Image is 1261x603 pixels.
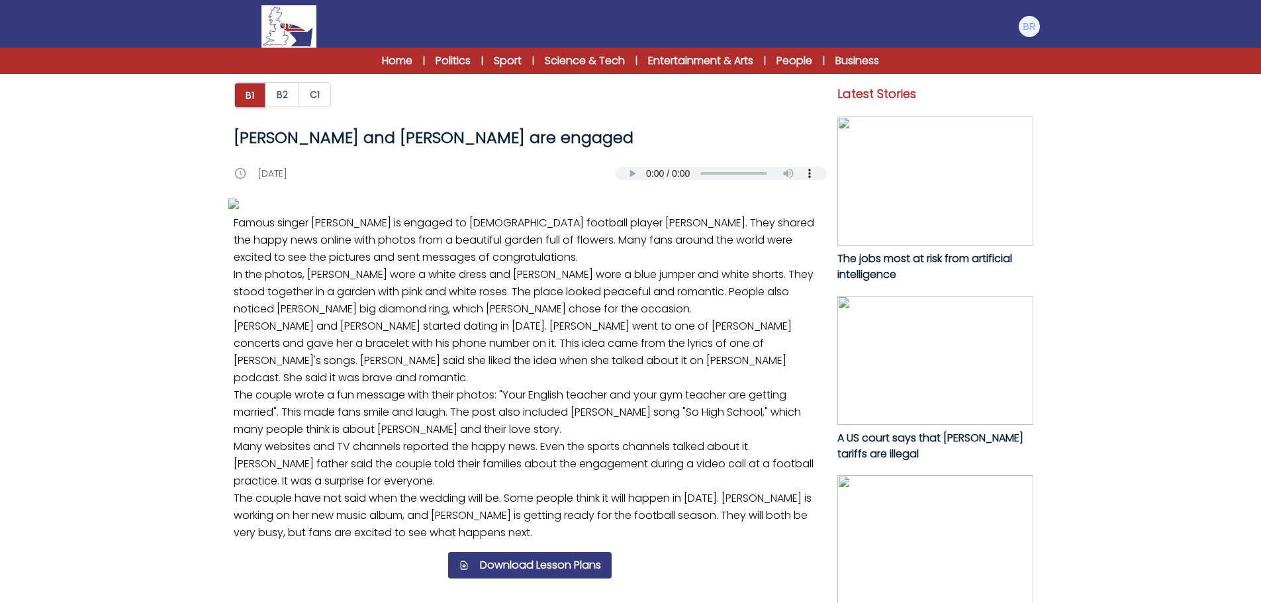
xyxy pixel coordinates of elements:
a: Politics [436,53,471,69]
button: B2 [265,82,299,107]
p: Latest Stories [837,85,1033,103]
img: YJrUOaIT8vNxLkJXcFduEiBtHBq0SYo5XXOMEyjM.jpg [837,296,1033,425]
a: Home [382,53,412,69]
a: A US court says that [PERSON_NAME] tariffs are illegal [837,296,1033,462]
span: | [423,54,425,68]
a: The jobs most at risk from artificial intelligence [837,116,1033,283]
span: | [635,54,637,68]
span: A US court says that [PERSON_NAME] tariffs are illegal [837,430,1023,461]
a: Sport [494,53,522,69]
img: Logo [261,5,316,48]
img: Mc4A3J4fmjCAbhVZ9gickfZg2sVMnQa67NifcKTi.jpg [837,116,1033,246]
p: [DATE] [257,167,287,180]
button: C1 [299,82,331,107]
button: B1 [234,82,266,109]
img: 3c03R1hpKyCP8giB8E39PTq2fs95lcga1VGGfvdW.jpg [228,199,832,209]
img: Barbara Rapetti [1019,16,1040,37]
span: | [481,54,483,68]
a: Business [835,53,879,69]
audio: Your browser does not support the audio element. [615,167,827,180]
button: Download Lesson Plans [448,552,612,579]
a: People [776,53,812,69]
span: | [532,54,534,68]
a: Science & Tech [545,53,625,69]
h1: [PERSON_NAME] and [PERSON_NAME] are engaged [234,127,827,148]
span: The jobs most at risk from artificial intelligence [837,251,1012,282]
a: B2 [266,82,299,109]
a: C1 [299,82,331,109]
a: Logo [220,5,358,48]
a: Entertainment & Arts [648,53,753,69]
span: | [823,54,825,68]
p: Famous singer [PERSON_NAME] is engaged to [DEMOGRAPHIC_DATA] football player [PERSON_NAME]. They ... [228,209,832,547]
span: | [764,54,766,68]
